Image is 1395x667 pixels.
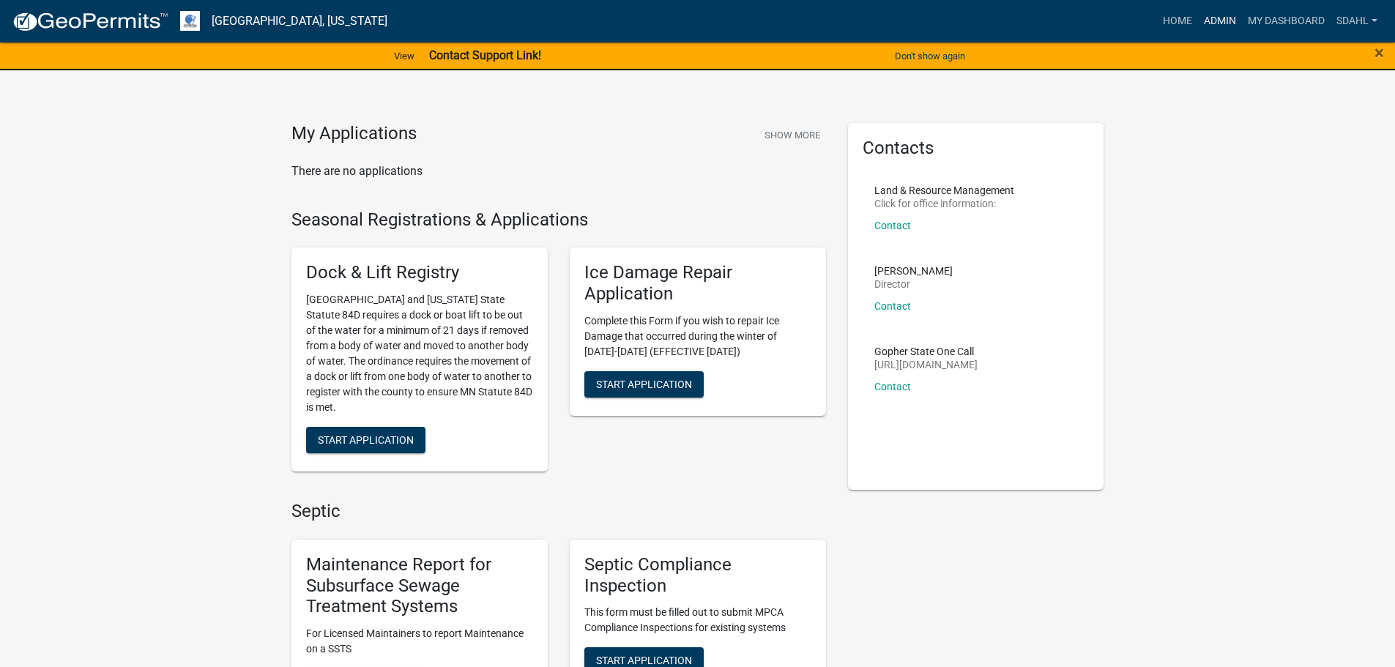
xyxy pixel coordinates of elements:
h5: Contacts [863,138,1090,159]
span: Start Application [318,434,414,446]
p: Director [874,279,953,289]
p: Complete this Form if you wish to repair Ice Damage that occurred during the winter of [DATE]-[DA... [584,313,811,359]
a: Contact [874,381,911,392]
h4: Seasonal Registrations & Applications [291,209,826,231]
h5: Ice Damage Repair Application [584,262,811,305]
h5: Maintenance Report for Subsurface Sewage Treatment Systems [306,554,533,617]
a: Admin [1198,7,1242,35]
p: This form must be filled out to submit MPCA Compliance Inspections for existing systems [584,605,811,636]
button: Show More [759,123,826,147]
p: [GEOGRAPHIC_DATA] and [US_STATE] State Statute 84D requires a dock or boat lift to be out of the ... [306,292,533,415]
a: sdahl [1331,7,1383,35]
a: Contact [874,220,911,231]
button: Close [1374,44,1384,62]
a: View [388,44,420,68]
span: × [1374,42,1384,63]
h4: Septic [291,501,826,522]
p: Click for office information: [874,198,1014,209]
img: Otter Tail County, Minnesota [180,11,200,31]
a: [GEOGRAPHIC_DATA], [US_STATE] [212,9,387,34]
p: There are no applications [291,163,826,180]
button: Don't show again [889,44,971,68]
h5: Dock & Lift Registry [306,262,533,283]
button: Start Application [584,371,704,398]
strong: Contact Support Link! [429,48,541,62]
button: Start Application [306,427,425,453]
p: Land & Resource Management [874,185,1014,195]
p: [PERSON_NAME] [874,266,953,276]
p: [URL][DOMAIN_NAME] [874,359,978,370]
p: For Licensed Maintainers to report Maintenance on a SSTS [306,626,533,657]
span: Start Application [596,655,692,666]
span: Start Application [596,378,692,390]
a: Contact [874,300,911,312]
p: Gopher State One Call [874,346,978,357]
h5: Septic Compliance Inspection [584,554,811,597]
h4: My Applications [291,123,417,145]
a: My Dashboard [1242,7,1331,35]
a: Home [1157,7,1198,35]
